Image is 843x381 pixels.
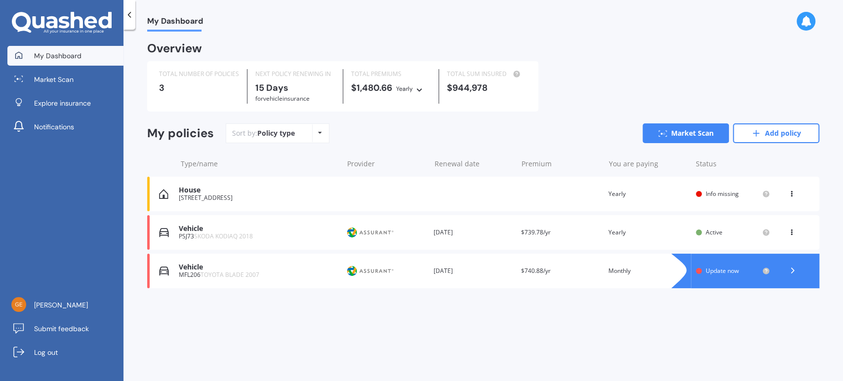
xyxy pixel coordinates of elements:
[255,69,335,79] div: NEXT POLICY RENEWING IN
[7,319,123,339] a: Submit feedback
[608,266,688,276] div: Monthly
[194,232,253,240] span: SKODA KODIAQ 2018
[608,189,688,199] div: Yearly
[179,263,338,271] div: Vehicle
[396,84,413,94] div: Yearly
[34,51,81,61] span: My Dashboard
[179,225,338,233] div: Vehicle
[521,228,551,236] span: $739.78/yr
[159,69,239,79] div: TOTAL NUMBER OF POLICIES
[11,297,26,312] img: cf926b5d5244001911fc28da123e7b16
[7,70,123,89] a: Market Scan
[179,194,338,201] div: [STREET_ADDRESS]
[34,122,74,132] span: Notifications
[434,266,513,276] div: [DATE]
[179,186,338,194] div: House
[522,159,601,169] div: Premium
[181,159,339,169] div: Type/name
[642,123,729,143] a: Market Scan
[696,159,770,169] div: Status
[34,324,89,334] span: Submit feedback
[159,266,169,276] img: Vehicle
[34,347,58,357] span: Log out
[434,228,513,237] div: [DATE]
[159,189,168,199] img: House
[34,75,74,84] span: Market Scan
[7,117,123,137] a: Notifications
[609,159,688,169] div: You are paying
[351,83,431,94] div: $1,480.66
[179,271,338,278] div: MFL206
[34,300,88,310] span: [PERSON_NAME]
[7,93,123,113] a: Explore insurance
[159,83,239,93] div: 3
[232,128,295,138] div: Sort by:
[435,159,514,169] div: Renewal date
[447,69,526,79] div: TOTAL SUM INSURED
[7,46,123,66] a: My Dashboard
[346,223,395,242] img: Protecta
[255,82,288,94] b: 15 Days
[255,94,310,103] span: for Vehicle insurance
[7,295,123,315] a: [PERSON_NAME]
[706,190,739,198] span: Info missing
[733,123,819,143] a: Add policy
[201,270,259,279] span: TOYOTA BLADE 2007
[521,267,551,275] span: $740.88/yr
[7,343,123,362] a: Log out
[147,126,214,141] div: My policies
[608,228,688,237] div: Yearly
[147,43,202,53] div: Overview
[34,98,91,108] span: Explore insurance
[447,83,526,93] div: $944,978
[257,128,295,138] div: Policy type
[351,69,431,79] div: TOTAL PREMIUMS
[706,267,739,275] span: Update now
[147,16,203,30] span: My Dashboard
[179,233,338,240] div: PSJ73
[706,228,723,236] span: Active
[347,159,427,169] div: Provider
[346,262,395,280] img: Protecta
[159,228,169,237] img: Vehicle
